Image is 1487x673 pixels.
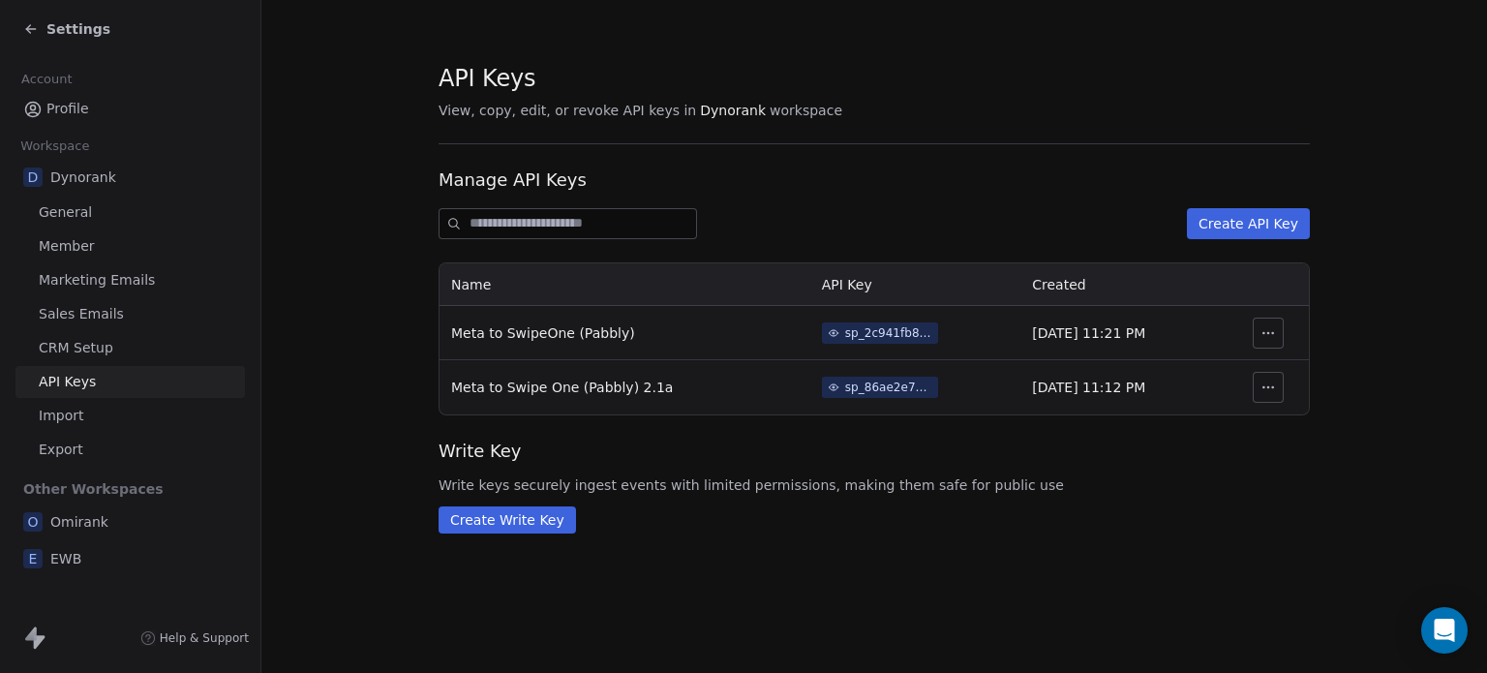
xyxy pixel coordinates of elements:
span: O [23,512,43,532]
span: Meta to Swipe One (Pabbly) 2.1a [451,380,673,395]
td: [DATE] 11:12 PM [1020,360,1227,414]
div: sp_86ae2e74bd7842a59f2296ad19eace2d [845,379,932,396]
span: Marketing Emails [39,270,155,291]
span: EWB [50,549,81,568]
span: Profile [46,99,89,119]
span: Created [1032,277,1085,292]
span: API Keys [39,372,96,392]
span: Write Key [439,439,1310,464]
a: Settings [23,19,110,39]
span: E [23,549,43,568]
span: General [39,202,92,223]
a: Profile [15,93,245,125]
span: Sales Emails [39,304,124,324]
span: Name [451,277,491,292]
span: Write keys securely ingest events with limited permissions, making them safe for public use [439,475,1310,495]
a: Marketing Emails [15,264,245,296]
a: Member [15,230,245,262]
div: sp_2c941fb8401241928d8a968feda0d19e [845,324,932,342]
span: Help & Support [160,630,249,646]
td: [DATE] 11:21 PM [1020,306,1227,360]
span: Export [39,440,83,460]
span: Workspace [13,132,98,161]
button: Create API Key [1187,208,1310,239]
span: API Key [822,277,872,292]
span: CRM Setup [39,338,113,358]
span: Manage API Keys [439,168,1310,193]
span: View, copy, edit, or revoke API keys in workspace [439,101,1310,120]
span: Member [39,236,95,257]
a: CRM Setup [15,332,245,364]
span: Settings [46,19,110,39]
a: Import [15,400,245,432]
span: Meta to SwipeOne (Pabbly) [451,325,635,341]
span: Omirank [50,512,108,532]
a: API Keys [15,366,245,398]
span: Other Workspaces [15,474,171,505]
a: Sales Emails [15,298,245,330]
a: General [15,197,245,229]
span: Dynorank [50,168,116,187]
span: D [23,168,43,187]
div: Open Intercom Messenger [1421,607,1468,654]
span: Account [13,65,80,94]
button: Create Write Key [439,506,576,534]
a: Help & Support [140,630,249,646]
span: API Keys [439,64,535,93]
a: Export [15,434,245,466]
span: Dynorank [700,101,766,120]
span: Import [39,406,83,426]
